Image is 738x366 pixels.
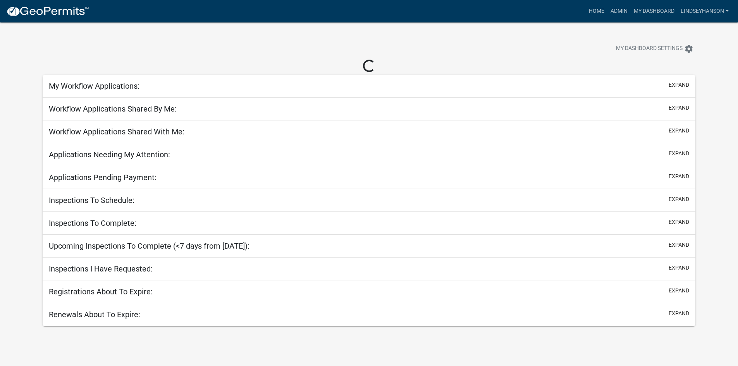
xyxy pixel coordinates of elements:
button: expand [669,195,689,203]
button: expand [669,287,689,295]
h5: Registrations About To Expire: [49,287,153,296]
h5: Applications Pending Payment: [49,173,157,182]
button: expand [669,218,689,226]
button: expand [669,309,689,318]
span: My Dashboard Settings [616,44,683,53]
a: Admin [607,4,631,19]
button: expand [669,127,689,135]
a: Home [586,4,607,19]
h5: Renewals About To Expire: [49,310,140,319]
h5: Inspections I Have Requested: [49,264,153,273]
a: My Dashboard [631,4,678,19]
h5: Workflow Applications Shared With Me: [49,127,184,136]
h5: Inspections To Complete: [49,218,136,228]
h5: My Workflow Applications: [49,81,139,91]
button: My Dashboard Settingssettings [610,41,700,56]
i: settings [684,44,693,53]
h5: Workflow Applications Shared By Me: [49,104,177,113]
h5: Applications Needing My Attention: [49,150,170,159]
button: expand [669,149,689,158]
button: expand [669,241,689,249]
button: expand [669,104,689,112]
h5: Upcoming Inspections To Complete (<7 days from [DATE]): [49,241,249,251]
button: expand [669,264,689,272]
h5: Inspections To Schedule: [49,196,134,205]
a: Lindseyhanson [678,4,732,19]
button: expand [669,81,689,89]
button: expand [669,172,689,180]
